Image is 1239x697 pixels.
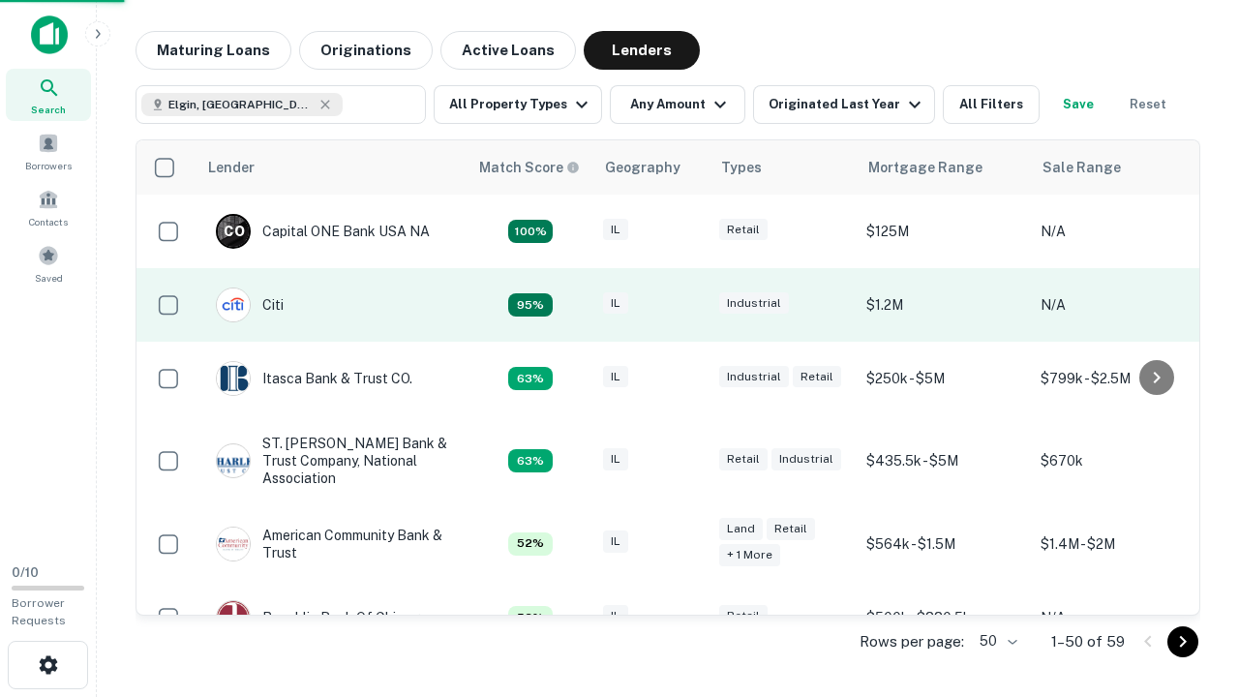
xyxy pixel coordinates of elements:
[12,565,39,580] span: 0 / 10
[1167,626,1198,657] button: Go to next page
[1031,342,1205,415] td: $799k - $2.5M
[168,96,314,113] span: Elgin, [GEOGRAPHIC_DATA], [GEOGRAPHIC_DATA]
[1142,542,1239,635] iframe: Chat Widget
[6,181,91,233] a: Contacts
[508,532,553,556] div: Capitalize uses an advanced AI algorithm to match your search with the best lender. The match sco...
[12,596,66,627] span: Borrower Requests
[479,157,576,178] h6: Match Score
[216,527,448,561] div: American Community Bank & Trust
[603,366,628,388] div: IL
[6,125,91,177] a: Borrowers
[468,140,593,195] th: Capitalize uses an advanced AI algorithm to match your search with the best lender. The match sco...
[216,435,448,488] div: ST. [PERSON_NAME] Bank & Trust Company, National Association
[508,367,553,390] div: Capitalize uses an advanced AI algorithm to match your search with the best lender. The match sco...
[719,448,768,470] div: Retail
[1031,268,1205,342] td: N/A
[1031,415,1205,507] td: $670k
[31,15,68,54] img: capitalize-icon.png
[857,342,1031,415] td: $250k - $5M
[857,507,1031,581] td: $564k - $1.5M
[943,85,1040,124] button: All Filters
[25,158,72,173] span: Borrowers
[972,627,1020,655] div: 50
[767,518,815,540] div: Retail
[1043,156,1121,179] div: Sale Range
[136,31,291,70] button: Maturing Loans
[710,140,857,195] th: Types
[769,93,926,116] div: Originated Last Year
[857,195,1031,268] td: $125M
[584,31,700,70] button: Lenders
[603,605,628,627] div: IL
[29,214,68,229] span: Contacts
[771,448,841,470] div: Industrial
[857,268,1031,342] td: $1.2M
[35,270,63,286] span: Saved
[857,415,1031,507] td: $435.5k - $5M
[6,69,91,121] a: Search
[603,219,628,241] div: IL
[719,518,763,540] div: Land
[208,156,255,179] div: Lender
[603,292,628,315] div: IL
[868,156,982,179] div: Mortgage Range
[857,140,1031,195] th: Mortgage Range
[793,366,841,388] div: Retail
[605,156,680,179] div: Geography
[857,581,1031,654] td: $500k - $880.5k
[440,31,576,70] button: Active Loans
[217,288,250,321] img: picture
[217,362,250,395] img: picture
[1031,195,1205,268] td: N/A
[603,530,628,553] div: IL
[719,605,768,627] div: Retail
[31,102,66,117] span: Search
[217,601,250,634] img: picture
[1031,140,1205,195] th: Sale Range
[610,85,745,124] button: Any Amount
[1031,507,1205,581] td: $1.4M - $2M
[216,361,412,396] div: Itasca Bank & Trust CO.
[508,606,553,629] div: Capitalize uses an advanced AI algorithm to match your search with the best lender. The match sco...
[217,444,250,477] img: picture
[593,140,710,195] th: Geography
[508,220,553,243] div: Capitalize uses an advanced AI algorithm to match your search with the best lender. The match sco...
[196,140,468,195] th: Lender
[1047,85,1109,124] button: Save your search to get updates of matches that match your search criteria.
[216,288,284,322] div: Citi
[217,528,250,561] img: picture
[719,219,768,241] div: Retail
[603,448,628,470] div: IL
[719,292,789,315] div: Industrial
[216,214,430,249] div: Capital ONE Bank USA NA
[434,85,602,124] button: All Property Types
[1031,581,1205,654] td: N/A
[479,157,580,178] div: Capitalize uses an advanced AI algorithm to match your search with the best lender. The match sco...
[6,237,91,289] a: Saved
[299,31,433,70] button: Originations
[719,366,789,388] div: Industrial
[1051,630,1125,653] p: 1–50 of 59
[216,600,428,635] div: Republic Bank Of Chicago
[860,630,964,653] p: Rows per page:
[719,544,780,566] div: + 1 more
[1117,85,1179,124] button: Reset
[508,293,553,317] div: Capitalize uses an advanced AI algorithm to match your search with the best lender. The match sco...
[753,85,935,124] button: Originated Last Year
[508,449,553,472] div: Capitalize uses an advanced AI algorithm to match your search with the best lender. The match sco...
[721,156,762,179] div: Types
[224,222,244,242] p: C O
